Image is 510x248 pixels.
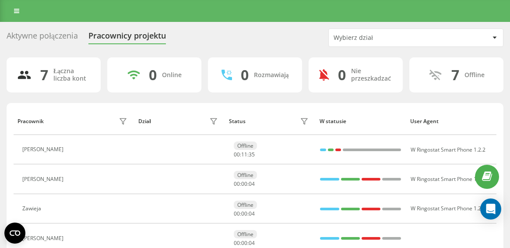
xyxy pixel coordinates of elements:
[234,210,240,217] span: 00
[4,223,25,244] button: Open CMP widget
[22,235,66,241] div: [PERSON_NAME]
[22,205,43,212] div: Zawieja
[480,198,501,220] div: Open Intercom Messenger
[320,118,402,124] div: W statusie
[138,118,151,124] div: Dział
[234,181,255,187] div: : :
[229,118,246,124] div: Status
[464,71,485,79] div: Offline
[241,151,247,158] span: 11
[162,71,182,79] div: Online
[411,175,485,183] span: W Ringostat Smart Phone 1.2.5
[338,67,346,83] div: 0
[241,239,247,247] span: 00
[234,152,255,158] div: : :
[22,146,66,152] div: [PERSON_NAME]
[234,142,257,150] div: Offline
[22,176,66,182] div: [PERSON_NAME]
[53,67,90,82] div: Łączna liczba kont
[351,67,392,82] div: Nie przeszkadzać
[234,239,240,247] span: 00
[241,180,247,188] span: 00
[249,151,255,158] span: 35
[241,67,249,83] div: 0
[451,67,459,83] div: 7
[249,210,255,217] span: 04
[234,230,257,238] div: Offline
[234,211,255,217] div: : :
[149,67,157,83] div: 0
[234,180,240,188] span: 00
[88,31,166,45] div: Pracownicy projektu
[234,201,257,209] div: Offline
[254,71,289,79] div: Rozmawiają
[7,31,78,45] div: Aktywne połączenia
[234,240,255,246] div: : :
[249,180,255,188] span: 04
[241,210,247,217] span: 00
[334,34,438,42] div: Wybierz dział
[410,118,492,124] div: User Agent
[411,205,485,212] span: W Ringostat Smart Phone 1.2.3
[18,118,44,124] div: Pracownik
[234,171,257,179] div: Offline
[234,151,240,158] span: 00
[40,67,48,83] div: 7
[411,146,485,153] span: W Ringostat Smart Phone 1.2.2
[249,239,255,247] span: 04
